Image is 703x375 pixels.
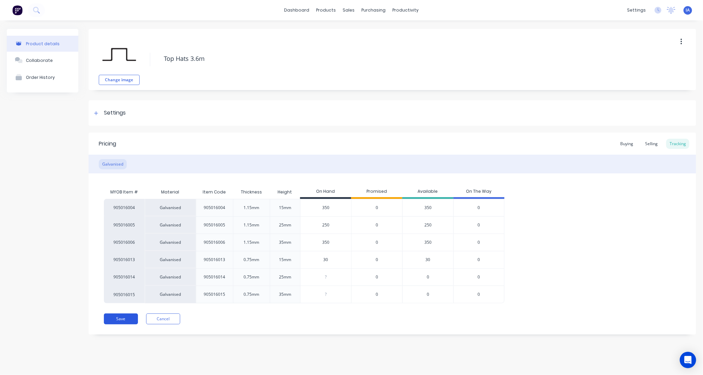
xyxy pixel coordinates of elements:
div: 350 [300,234,351,251]
span: 0 [376,205,378,211]
div: Pricing [99,140,116,148]
span: 0 [376,222,378,228]
img: file [102,37,136,71]
div: 905016006 [104,234,145,251]
button: Change image [99,75,140,85]
button: Collaborate [7,52,78,69]
div: productivity [389,5,422,15]
div: Order History [26,75,55,80]
div: sales [340,5,358,15]
div: On Hand [300,185,351,199]
div: purchasing [358,5,389,15]
div: 1.15mm [244,205,259,211]
div: 25mm [279,222,291,228]
div: Collaborate [26,58,53,63]
div: 905016004 [104,199,145,216]
div: 30 [300,251,351,268]
div: 25mm [279,274,291,280]
span: 0 [376,274,378,280]
button: Cancel [146,313,180,324]
div: Item Code [197,184,231,201]
div: Available [402,185,453,199]
span: 0 [478,257,480,263]
div: 905016005 [104,216,145,234]
img: Factory [12,5,22,15]
div: 0.75mm [244,257,259,263]
textarea: Top Hats 3.6m [160,51,630,67]
div: 905016004 [204,205,225,211]
div: Galvanised [145,234,196,251]
span: 0 [376,257,378,263]
div: 0.75mm [244,291,259,297]
div: 350 [300,199,351,216]
div: 15mm [279,257,291,263]
span: IA [686,7,690,13]
span: 0 [376,291,378,297]
div: On The Way [453,185,504,199]
div: Galvanised [145,251,196,268]
button: Product details [7,36,78,52]
div: 0 [402,268,453,286]
div: Open Intercom Messenger [680,352,696,368]
div: Selling [642,139,661,149]
div: 15mm [279,205,291,211]
div: Tracking [666,139,689,149]
div: Promised [351,185,402,199]
span: 0 [376,239,378,245]
div: 350 [402,234,453,251]
span: 0 [478,205,480,211]
div: 0 [402,286,453,303]
div: settings [624,5,649,15]
div: Product details [26,41,60,46]
div: 35mm [279,291,291,297]
div: 905016014 [104,268,145,286]
div: Galvanised [99,159,127,169]
div: 250 [300,217,351,234]
div: products [313,5,340,15]
div: 30 [402,251,453,268]
span: 0 [478,222,480,228]
span: 0 [478,291,480,297]
div: 1.15mm [244,222,259,228]
div: 905016005 [204,222,225,228]
button: Order History [7,69,78,86]
div: MYOB Item # [104,185,145,199]
span: 0 [478,239,480,245]
div: Galvanised [145,216,196,234]
div: Buying [617,139,637,149]
div: 905016014 [204,274,225,280]
div: 1.15mm [244,239,259,245]
div: Galvanised [145,268,196,286]
div: 905016013 [204,257,225,263]
a: dashboard [281,5,313,15]
div: Material [145,185,196,199]
div: 350 [402,199,453,216]
button: Save [104,313,138,324]
div: 905016006 [204,239,225,245]
div: Galvanised [145,199,196,216]
div: 905016013 [104,251,145,268]
div: 35mm [279,239,291,245]
div: 905016015 [204,291,225,297]
div: Galvanised [145,286,196,303]
span: 0 [478,274,480,280]
div: Settings [104,109,126,117]
div: 905016015 [104,286,145,303]
div: Height [272,184,298,201]
div: ? [300,269,351,286]
div: ? [300,286,351,303]
div: 250 [402,216,453,234]
div: Thickness [235,184,267,201]
div: fileChange image [99,34,140,85]
div: 0.75mm [244,274,259,280]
